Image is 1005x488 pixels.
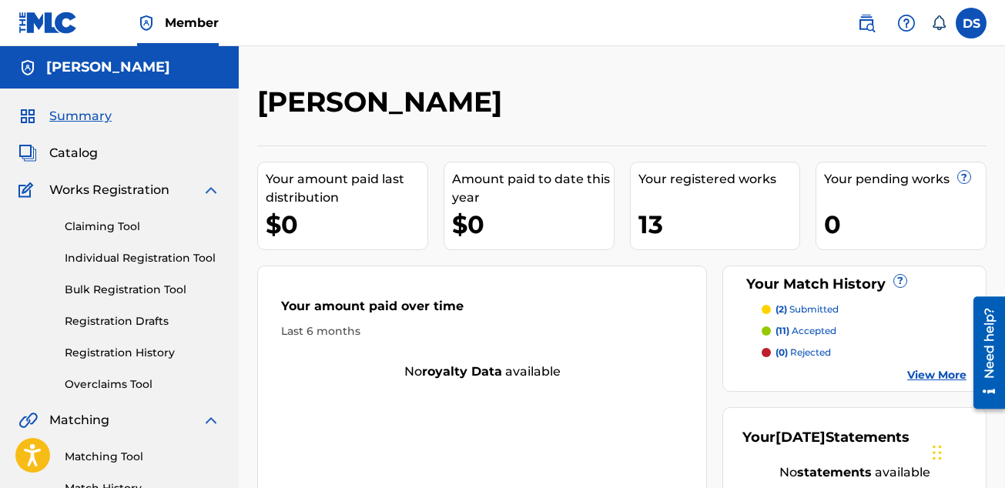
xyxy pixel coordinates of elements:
img: Matching [18,411,38,430]
strong: statements [797,465,872,480]
div: 0 [824,207,986,242]
img: expand [202,411,220,430]
span: (2) [776,303,787,315]
a: Individual Registration Tool [65,250,220,266]
div: Your Match History [742,274,966,295]
h5: David Stoltenberg [46,58,170,76]
h2: [PERSON_NAME] [257,85,510,119]
div: Amount paid to date this year [452,170,614,207]
img: Catalog [18,144,37,162]
div: Help [891,8,922,38]
img: search [857,14,876,32]
img: Accounts [18,58,37,77]
img: Summary [18,107,37,125]
div: $0 [266,207,427,242]
div: Your Statements [742,427,910,448]
iframe: Resource Center [962,291,1005,415]
img: help [897,14,916,32]
a: Bulk Registration Tool [65,282,220,298]
a: Registration History [65,345,220,361]
div: Drag [933,430,942,476]
p: submitted [776,302,839,316]
img: expand [202,181,220,199]
a: Matching Tool [65,449,220,465]
span: Summary [49,107,112,125]
a: View More [907,367,966,383]
a: Claiming Tool [65,219,220,235]
span: ? [958,171,970,183]
strong: royalty data [422,364,502,379]
div: Your amount paid over time [281,297,683,323]
img: Works Registration [18,181,39,199]
span: [DATE] [776,429,826,446]
div: $0 [452,207,614,242]
p: rejected [776,346,831,359]
span: ? [894,275,906,287]
img: MLC Logo [18,12,78,34]
a: Registration Drafts [65,313,220,329]
div: 13 [638,207,800,242]
div: Last 6 months [281,323,683,339]
div: Your pending works [824,170,986,189]
iframe: Chat Widget [928,414,1005,488]
div: No available [742,463,966,482]
div: No available [258,363,706,381]
span: Works Registration [49,181,169,199]
a: Public Search [851,8,882,38]
div: Your registered works [638,170,800,189]
img: Top Rightsholder [137,14,156,32]
a: (2) submitted [762,302,966,316]
p: accepted [776,324,836,338]
span: Member [165,14,219,32]
div: User Menu [956,8,987,38]
a: (0) rejected [762,346,966,359]
span: Catalog [49,144,98,162]
a: SummarySummary [18,107,112,125]
div: Your amount paid last distribution [266,170,427,207]
a: CatalogCatalog [18,144,98,162]
span: Matching [49,411,109,430]
div: Notifications [931,15,946,31]
span: (11) [776,325,789,336]
a: (11) accepted [762,324,966,338]
span: (0) [776,346,788,358]
a: Overclaims Tool [65,376,220,393]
